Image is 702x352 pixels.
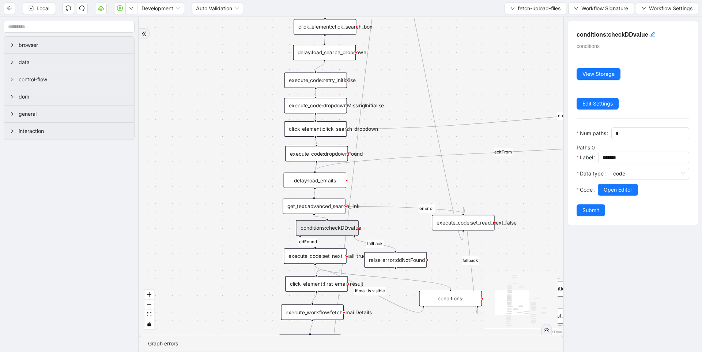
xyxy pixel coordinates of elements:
span: right [10,95,14,99]
button: downfetch-upload-files [505,3,566,14]
div: execute_code:set_read_next_false [432,215,494,230]
div: execute_code:dropdownMissingInitialise [284,98,347,113]
button: undo [63,3,74,14]
g: Edge from execute_workflow:fetchEmailDetails to execute_workflow:fetchBoxUrl [310,322,312,333]
a: React Flow attribution [543,330,562,334]
g: Edge from while_loop:retryOnDDMissing to delay:load_emails [315,133,691,171]
div: control-flow [4,71,134,88]
span: Auto Validation [196,3,239,14]
span: down [574,6,578,11]
div: delay:load_emails [284,173,346,188]
button: Edit Settings [577,98,619,110]
span: conditions [577,43,600,49]
button: cloud-server [95,3,107,14]
div: click_element:first_email_result [285,276,348,292]
div: general [4,105,134,122]
span: down [510,6,515,11]
span: data [19,58,128,66]
div: conditions:checkDDvalue [296,220,358,236]
div: delay:load_search_dropdown [293,45,356,60]
button: arrow-left [4,3,15,14]
div: browser [4,37,134,53]
span: general [19,110,128,118]
span: browser [19,41,128,49]
button: downWorkflow Signature [568,3,634,14]
span: interaction [19,127,128,135]
span: save [29,5,34,11]
g: Edge from get_text:advanced_search_link to execute_code:set_read_next_false [347,204,463,214]
div: click_element:click_search_box [294,19,356,34]
span: Label [580,153,593,162]
span: View Storage [582,70,615,78]
g: Edge from conditions: to execute_code:set_read_next_false [462,207,479,314]
span: play-circle [117,5,123,11]
button: zoom out [144,300,154,310]
div: click to edit id [650,30,656,39]
span: right [10,43,14,47]
button: saveLocal [23,3,55,14]
label: Paths 0 [577,144,595,151]
span: Local [37,4,49,12]
button: downWorkflow Settings [636,3,698,14]
span: Num paths [580,129,606,137]
span: control-flow [19,75,128,84]
span: right [10,112,14,116]
span: Development [141,3,180,14]
div: execute_code:dropdownFound [285,146,348,161]
span: Workflow Signature [581,4,628,12]
button: fit view [144,310,154,319]
div: get_text:advanced_search_link [283,199,345,214]
div: execute_code:retry_initialise [284,73,347,88]
button: play-circle [114,3,126,14]
span: undo [65,5,71,11]
span: Submit [582,206,599,214]
g: Edge from click_element:first_email_result to execute_workflow:fetchEmailDetails [312,293,316,303]
span: double-right [141,31,147,36]
button: View Storage [577,68,620,80]
div: Graph errors [148,340,554,348]
div: click_element:click_search_dropdown [284,121,347,137]
span: Open Editor [604,186,632,194]
span: right [10,77,14,82]
span: dom [19,93,128,101]
g: Edge from conditions: to click_element:first_email_result [317,270,423,312]
button: redo [76,3,88,14]
span: edit [650,32,656,37]
span: Edit Settings [582,100,613,108]
div: data [4,54,134,71]
span: double-right [544,327,549,332]
span: code [613,168,685,179]
g: Edge from conditions:checkDDvalue to execute_code:set_next_mail_true [298,237,317,247]
button: zoom in [144,290,154,300]
span: plus-circle [390,274,401,285]
div: interaction [4,123,134,140]
button: toggle interactivity [144,319,154,329]
span: down [129,6,133,11]
span: right [10,60,14,64]
g: Edge from delay:load_emails to get_text:advanced_search_link [314,190,315,197]
span: down [642,6,646,11]
h5: conditions:checkDDvalue [577,30,689,39]
g: Edge from get_text:advanced_search_link to conditions:checkDDvalue [314,216,327,219]
div: raise_error:ddNotFound [364,252,427,267]
span: redo [79,5,85,11]
g: Edge from conditions:checkDDvalue to raise_error:ddNotFound [354,237,395,251]
div: dom [4,88,134,105]
span: fetch-upload-files [518,4,561,12]
div: execute_workflow:fetchEmailDetails [281,304,344,320]
g: Edge from click_element:click_search_dropdown to while_loop:retryOnDDMissing [348,110,664,129]
button: Open Editor [598,184,638,196]
g: Edge from execute_code:set_next_mail_true to conditions: [315,266,450,289]
span: Code [580,186,593,194]
span: arrow-left [7,5,12,11]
